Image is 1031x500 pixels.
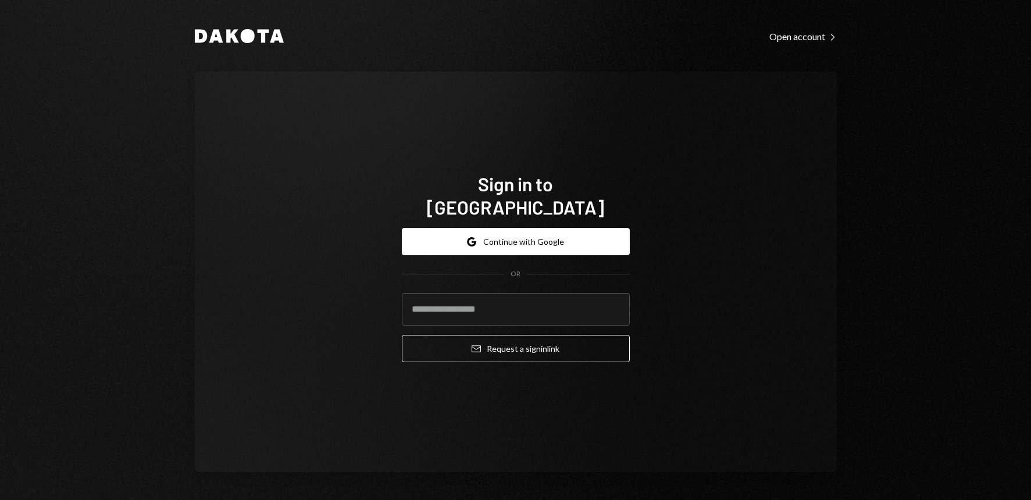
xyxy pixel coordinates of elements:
button: Request a signinlink [402,335,630,362]
button: Continue with Google [402,228,630,255]
div: Open account [769,31,837,42]
h1: Sign in to [GEOGRAPHIC_DATA] [402,172,630,219]
a: Open account [769,30,837,42]
div: OR [511,269,520,279]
